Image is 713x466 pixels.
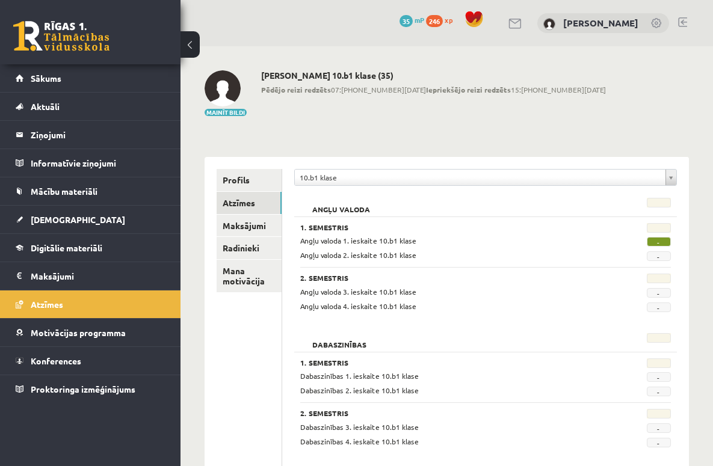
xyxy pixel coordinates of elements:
button: Mainīt bildi [205,109,247,116]
a: Ziņojumi [16,121,165,149]
a: Atzīmes [16,290,165,318]
a: Proktoringa izmēģinājums [16,375,165,403]
span: 07:[PHONE_NUMBER][DATE] 15:[PHONE_NUMBER][DATE] [261,84,606,95]
span: Konferences [31,355,81,366]
a: 246 xp [426,15,458,25]
a: Maksājumi [217,215,282,237]
span: - [647,237,671,247]
a: Konferences [16,347,165,375]
a: Aktuāli [16,93,165,120]
span: Proktoringa izmēģinājums [31,384,135,394]
span: xp [445,15,452,25]
h3: 2. Semestris [300,274,606,282]
legend: Ziņojumi [31,121,165,149]
legend: Maksājumi [31,262,165,290]
span: mP [415,15,424,25]
span: Angļu valoda 4. ieskaite 10.b1 klase [300,301,416,311]
a: 10.b1 klase [295,170,676,185]
span: - [647,288,671,298]
a: Radinieki [217,237,282,259]
a: Digitālie materiāli [16,234,165,262]
span: Motivācijas programma [31,327,126,338]
a: Atzīmes [217,192,282,214]
a: Mana motivācija [217,260,282,292]
span: Atzīmes [31,299,63,310]
a: Motivācijas programma [16,319,165,346]
a: Profils [217,169,282,191]
img: Maksims Cibuļskis [205,70,241,106]
span: Angļu valoda 1. ieskaite 10.b1 klase [300,236,416,245]
span: Sākums [31,73,61,84]
span: Aktuāli [31,101,60,112]
span: - [647,372,671,382]
a: Mācību materiāli [16,177,165,205]
img: Maksims Cibuļskis [543,18,555,30]
span: - [647,387,671,396]
span: Dabaszinības 4. ieskaite 10.b1 klase [300,437,419,446]
span: 246 [426,15,443,27]
span: Dabaszinības 3. ieskaite 10.b1 klase [300,422,419,432]
h3: 1. Semestris [300,358,606,367]
a: Sākums [16,64,165,92]
span: [DEMOGRAPHIC_DATA] [31,214,125,225]
span: Angļu valoda 2. ieskaite 10.b1 klase [300,250,416,260]
a: Informatīvie ziņojumi [16,149,165,177]
h3: 1. Semestris [300,223,606,231]
a: 35 mP [400,15,424,25]
b: Pēdējo reizi redzēts [261,85,331,94]
h2: Dabaszinības [300,333,378,345]
span: Mācību materiāli [31,186,97,197]
a: [PERSON_NAME] [563,17,638,29]
h2: Angļu valoda [300,198,382,210]
span: Digitālie materiāli [31,242,102,253]
span: 35 [400,15,413,27]
span: - [647,302,671,312]
a: Maksājumi [16,262,165,290]
span: - [647,251,671,261]
a: [DEMOGRAPHIC_DATA] [16,206,165,233]
h2: [PERSON_NAME] 10.b1 klase (35) [261,70,606,81]
span: Dabaszinības 2. ieskaite 10.b1 klase [300,385,419,395]
span: Dabaszinības 1. ieskaite 10.b1 klase [300,371,419,381]
legend: Informatīvie ziņojumi [31,149,165,177]
a: Rīgas 1. Tālmācības vidusskola [13,21,110,51]
b: Iepriekšējo reizi redzēts [426,85,511,94]
span: 10.b1 klase [300,170,661,185]
h3: 2. Semestris [300,409,606,417]
span: Angļu valoda 3. ieskaite 10.b1 klase [300,287,416,296]
span: - [647,423,671,433]
span: - [647,438,671,447]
